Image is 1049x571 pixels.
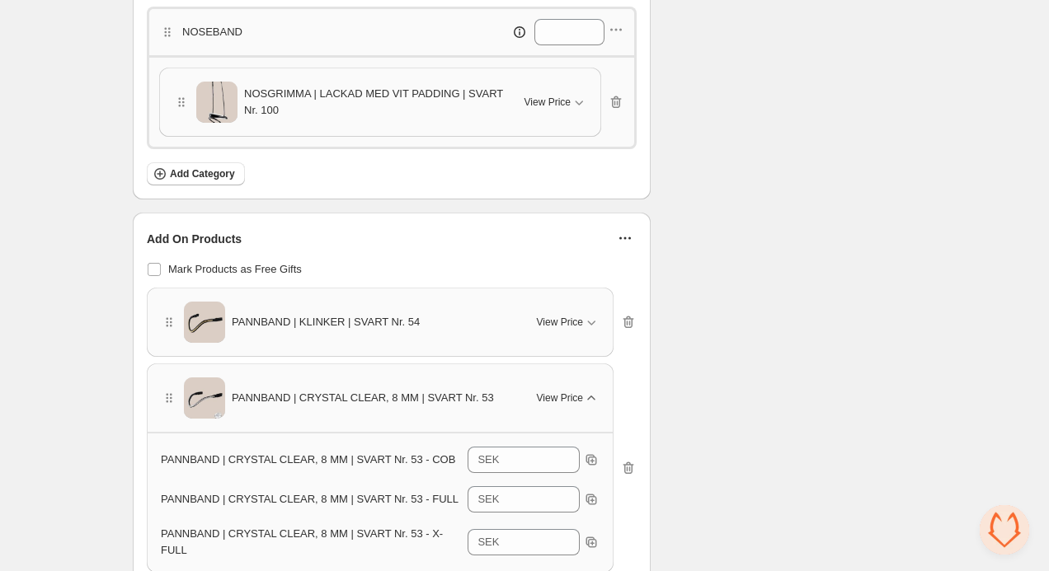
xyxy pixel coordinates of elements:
img: PANNBAND | KLINKER | SVART Nr. 54 [184,297,225,349]
button: View Price [515,89,597,115]
span: PANNBAND | CRYSTAL CLEAR, 8 MM | SVART Nr. 53 - X-FULL [161,527,443,556]
span: PANNBAND | CRYSTAL CLEAR, 8 MM | SVART Nr. 53 [232,390,494,406]
button: View Price [527,385,609,411]
span: Add Category [170,167,235,180]
a: Öppna chatt [980,505,1029,555]
span: View Price [537,391,583,405]
span: View Price [537,316,583,329]
button: View Price [527,309,609,335]
span: PANNBAND | CRYSTAL CLEAR, 8 MM | SVART Nr. 53 - FULL [161,493,459,505]
span: Mark Products as Free Gifts [168,263,302,275]
img: PANNBAND | CRYSTAL CLEAR, 8 MM | SVART Nr. 53 [184,372,225,424]
p: NOSEBAND [182,24,242,40]
span: NOSGRIMMA | LACKAD MED VIT PADDING | SVART Nr. 100 [244,86,505,119]
div: SEK [477,491,499,508]
span: Add On Products [147,231,242,247]
span: View Price [524,96,571,109]
div: SEK [477,452,499,468]
span: PANNBAND | CRYSTAL CLEAR, 8 MM | SVART Nr. 53 - COB [161,453,455,466]
button: Add Category [147,162,245,185]
img: NOSGRIMMA | LACKAD MED VIT PADDING | SVART Nr. 100 [196,77,238,129]
div: SEK [477,534,499,550]
span: PANNBAND | KLINKER | SVART Nr. 54 [232,314,420,330]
